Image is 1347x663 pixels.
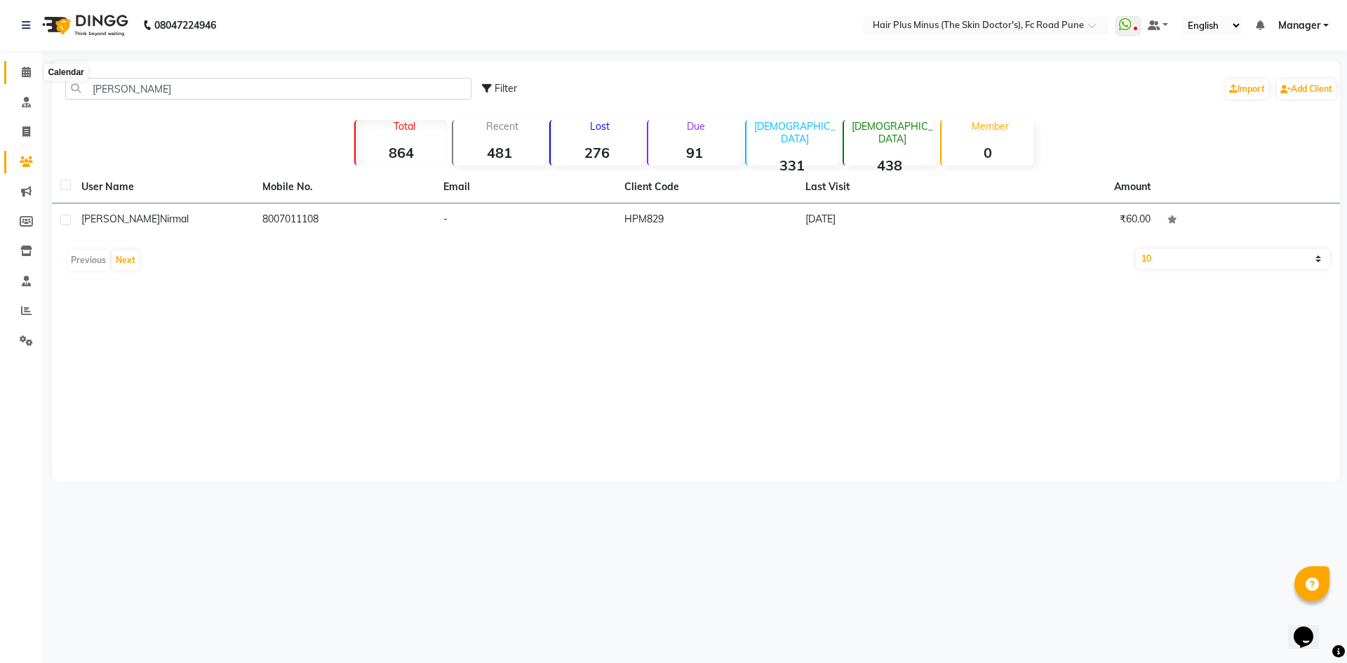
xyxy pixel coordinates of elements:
[154,6,216,45] b: 08047224946
[1278,18,1320,33] span: Manager
[1288,607,1333,649] iframe: chat widget
[551,144,643,161] strong: 276
[556,120,643,133] p: Lost
[850,120,936,145] p: [DEMOGRAPHIC_DATA]
[160,213,189,225] span: nirmal
[651,120,740,133] p: Due
[435,203,616,238] td: -
[459,120,545,133] p: Recent
[435,171,616,203] th: Email
[844,156,936,174] strong: 438
[616,171,797,203] th: Client Code
[797,203,978,238] td: [DATE]
[616,203,797,238] td: HPM829
[361,120,448,133] p: Total
[81,213,160,225] span: [PERSON_NAME]
[254,171,435,203] th: Mobile No.
[1277,79,1336,99] a: Add Client
[752,120,838,145] p: [DEMOGRAPHIC_DATA]
[978,203,1159,238] td: ₹60.00
[112,250,139,270] button: Next
[797,171,978,203] th: Last Visit
[746,156,838,174] strong: 331
[356,144,448,161] strong: 864
[36,6,132,45] img: logo
[1226,79,1268,99] a: Import
[44,64,87,81] div: Calendar
[947,120,1033,133] p: Member
[648,144,740,161] strong: 91
[73,171,254,203] th: User Name
[495,82,517,95] span: Filter
[65,78,471,100] input: Search by Name/Mobile/Email/Code
[453,144,545,161] strong: 481
[941,144,1033,161] strong: 0
[254,203,435,238] td: 8007011108
[1106,171,1159,203] th: Amount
